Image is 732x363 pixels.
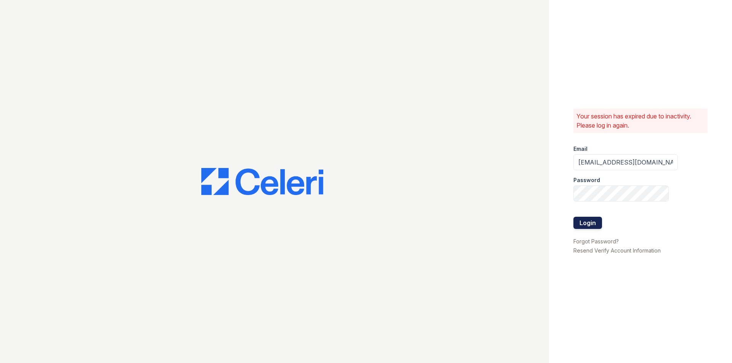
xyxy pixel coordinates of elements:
[201,168,323,195] img: CE_Logo_Blue-a8612792a0a2168367f1c8372b55b34899dd931a85d93a1a3d3e32e68fde9ad4.png
[573,238,619,245] a: Forgot Password?
[576,112,705,130] p: Your session has expired due to inactivity. Please log in again.
[573,217,602,229] button: Login
[573,247,661,254] a: Resend Verify Account Information
[573,145,588,153] label: Email
[573,176,600,184] label: Password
